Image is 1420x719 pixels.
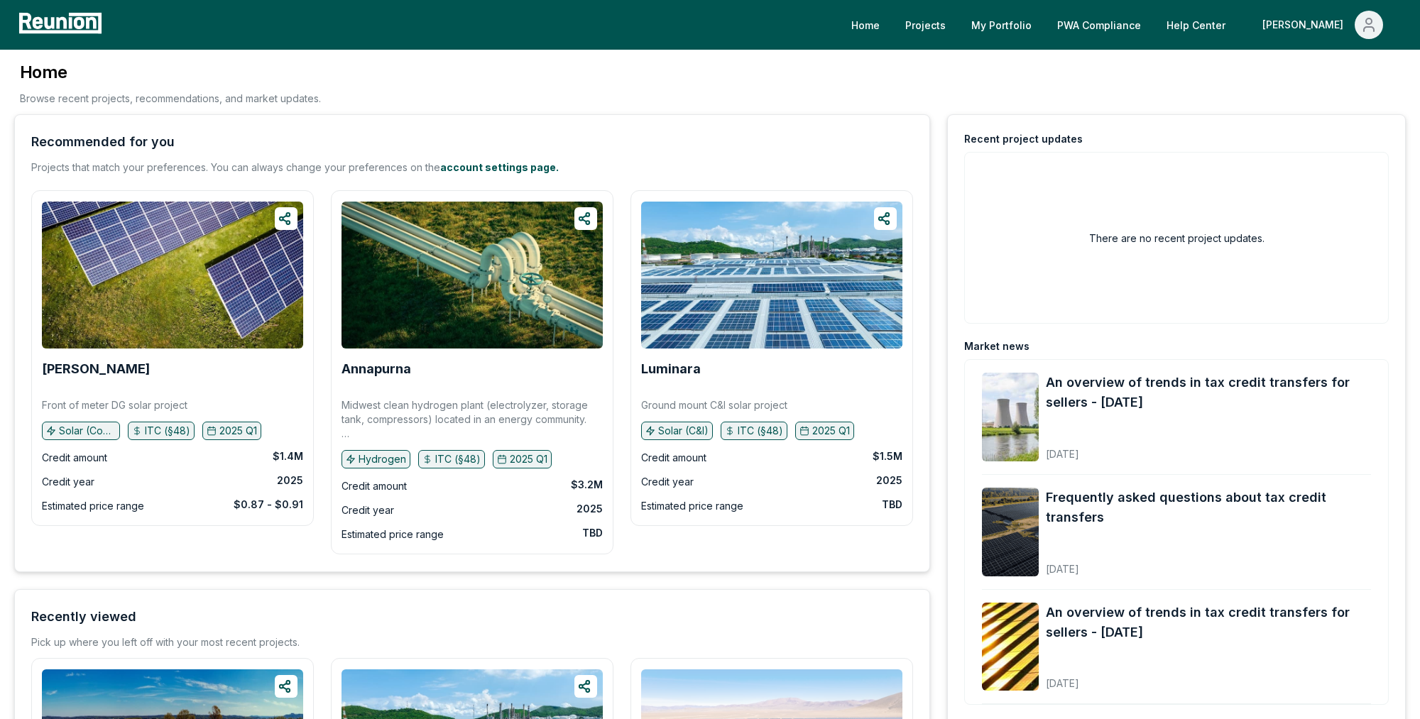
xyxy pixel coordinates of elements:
[840,11,891,39] a: Home
[42,422,120,440] button: Solar (Community)
[641,361,701,376] b: Luminara
[641,398,787,412] p: Ground mount C&I solar project
[641,473,694,490] div: Credit year
[795,422,854,440] button: 2025 Q1
[1046,437,1371,461] div: [DATE]
[42,362,150,376] a: [PERSON_NAME]
[582,526,603,540] div: TBD
[31,607,136,627] div: Recently viewed
[641,449,706,466] div: Credit amount
[641,362,701,376] a: Luminara
[493,450,552,468] button: 2025 Q1
[342,478,407,495] div: Credit amount
[510,452,547,466] p: 2025 Q1
[342,502,394,519] div: Credit year
[234,498,303,512] div: $0.87 - $0.91
[42,202,303,348] img: Whipple
[31,161,440,173] span: Projects that match your preferences. You can always change your preferences on the
[273,449,303,463] div: $1.4M
[1046,11,1152,39] a: PWA Compliance
[1089,231,1265,246] h2: There are no recent project updates.
[982,603,1039,691] img: An overview of trends in tax credit transfers for sellers - September 2025
[342,398,603,441] p: Midwest clean hydrogen plant (electrolyzer, storage tank, compressors) located in an energy commu...
[1262,11,1349,39] div: [PERSON_NAME]
[342,362,411,376] a: Annapurna
[20,91,321,106] p: Browse recent projects, recommendations, and market updates.
[882,498,902,512] div: TBD
[342,202,603,348] img: Annapurna
[219,424,257,438] p: 2025 Q1
[1046,551,1371,576] div: [DATE]
[59,424,116,438] p: Solar (Community)
[440,161,559,173] a: account settings page.
[42,473,94,490] div: Credit year
[1046,603,1371,642] a: An overview of trends in tax credit transfers for sellers - [DATE]
[982,373,1039,461] img: An overview of trends in tax credit transfers for sellers - October 2025
[873,449,902,463] div: $1.5M
[435,452,481,466] p: ITC (§48)
[571,478,603,492] div: $3.2M
[812,424,850,438] p: 2025 Q1
[202,422,261,440] button: 2025 Q1
[641,422,713,440] button: Solar (C&I)
[964,132,1083,146] div: Recent project updates
[359,452,406,466] p: Hydrogen
[342,361,411,376] b: Annapurna
[1046,666,1371,691] div: [DATE]
[31,635,300,649] div: Pick up where you left off with your most recent projects.
[641,498,743,515] div: Estimated price range
[1251,11,1394,39] button: [PERSON_NAME]
[982,488,1039,576] img: Frequently asked questions about tax credit transfers
[964,339,1029,353] div: Market news
[31,132,175,152] div: Recommended for you
[342,450,410,468] button: Hydrogen
[1046,488,1371,527] a: Frequently asked questions about tax credit transfers
[658,424,709,438] p: Solar (C&I)
[840,11,1406,39] nav: Main
[641,202,902,348] img: Luminara
[894,11,957,39] a: Projects
[277,473,303,488] div: 2025
[960,11,1043,39] a: My Portfolio
[145,424,190,438] p: ITC (§48)
[738,424,783,438] p: ITC (§48)
[1155,11,1237,39] a: Help Center
[1046,373,1371,412] a: An overview of trends in tax credit transfers for sellers - [DATE]
[876,473,902,488] div: 2025
[577,502,603,516] div: 2025
[42,361,150,376] b: [PERSON_NAME]
[42,398,187,412] p: Front of meter DG solar project
[42,498,144,515] div: Estimated price range
[342,526,444,543] div: Estimated price range
[42,449,107,466] div: Credit amount
[20,61,321,84] h3: Home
